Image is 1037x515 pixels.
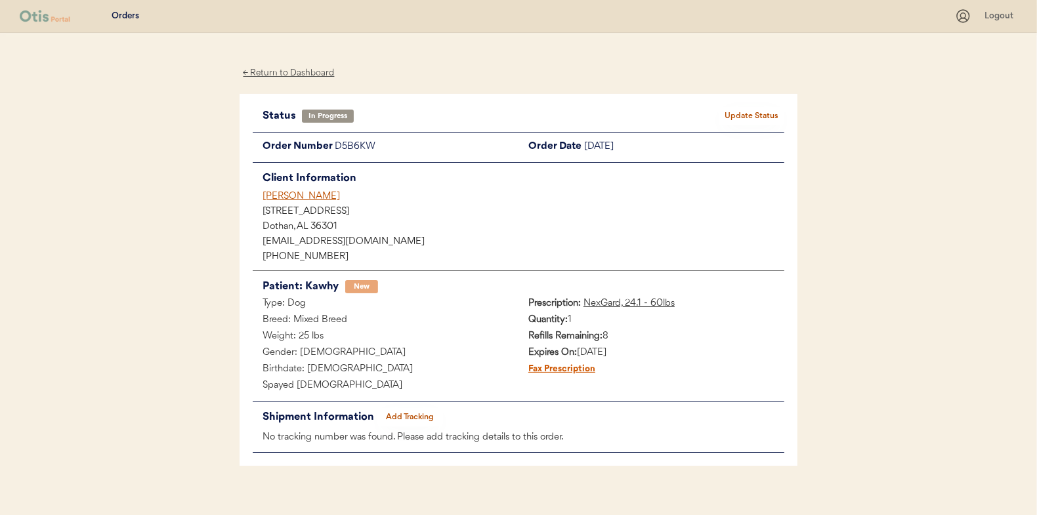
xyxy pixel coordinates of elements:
[253,312,518,329] div: Breed: Mixed Breed
[984,10,1017,23] div: Logout
[518,345,784,361] div: [DATE]
[253,329,518,345] div: Weight: 25 lbs
[263,253,784,262] div: [PHONE_NUMBER]
[518,361,595,378] div: Fax Prescription
[253,345,518,361] div: Gender: [DEMOGRAPHIC_DATA]
[253,430,784,446] div: No tracking number was found. Please add tracking details to this order.
[335,139,518,155] div: D5B6KW
[263,169,784,188] div: Client Information
[583,299,675,308] u: NexGard, 24.1 - 60lbs
[263,408,377,426] div: Shipment Information
[528,331,603,341] strong: Refills Remaining:
[263,278,339,296] div: Patient: Kawhy
[112,10,139,23] div: Orders
[528,315,568,325] strong: Quantity:
[240,66,338,81] div: ← Return to Dashboard
[263,207,784,216] div: [STREET_ADDRESS]
[518,329,784,345] div: 8
[518,312,784,329] div: 1
[253,139,335,155] div: Order Number
[263,237,784,247] div: [EMAIL_ADDRESS][DOMAIN_NAME]
[518,139,584,155] div: Order Date
[253,296,518,312] div: Type: Dog
[263,222,784,232] div: Dothan, AL 36301
[263,107,302,125] div: Status
[528,348,577,358] strong: Expires On:
[263,190,784,203] div: [PERSON_NAME]
[719,107,784,125] button: Update Status
[253,361,518,378] div: Birthdate: [DEMOGRAPHIC_DATA]
[253,378,518,394] div: Spayed [DEMOGRAPHIC_DATA]
[584,139,784,155] div: [DATE]
[377,408,443,426] button: Add Tracking
[528,299,581,308] strong: Prescription:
